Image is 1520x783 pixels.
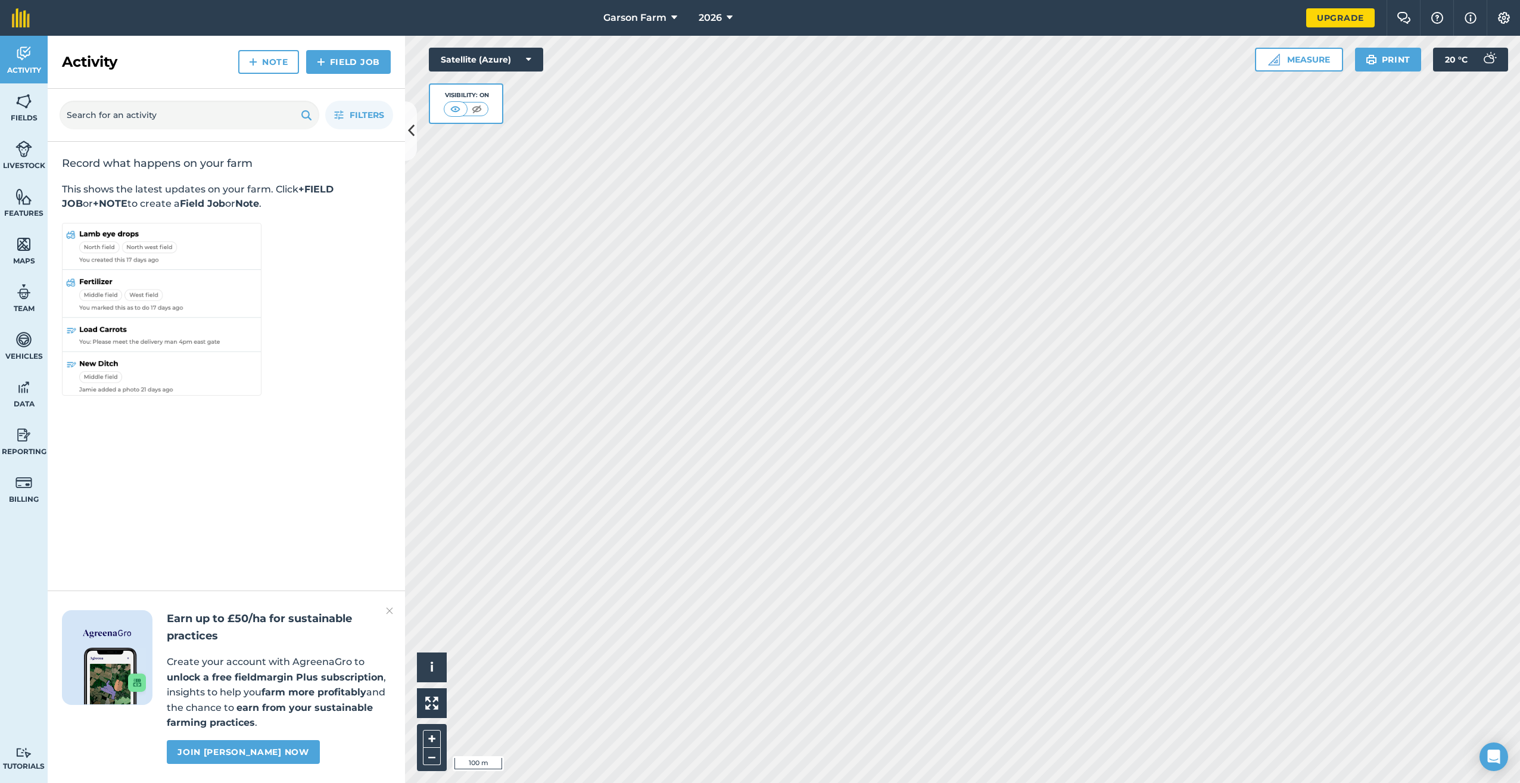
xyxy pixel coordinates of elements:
h2: Record what happens on your farm [62,156,391,170]
img: svg+xml;base64,PHN2ZyB4bWxucz0iaHR0cDovL3d3dy53My5vcmcvMjAwMC9zdmciIHdpZHRoPSIxOSIgaGVpZ2h0PSIyNC... [1366,52,1377,67]
strong: earn from your sustainable farming practices [167,702,373,729]
img: svg+xml;base64,PD94bWwgdmVyc2lvbj0iMS4wIiBlbmNvZGluZz0idXRmLTgiPz4KPCEtLSBHZW5lcmF0b3I6IEFkb2JlIE... [15,331,32,349]
img: fieldmargin Logo [12,8,30,27]
img: svg+xml;base64,PHN2ZyB4bWxucz0iaHR0cDovL3d3dy53My5vcmcvMjAwMC9zdmciIHdpZHRoPSIxNCIgaGVpZ2h0PSIyNC... [317,55,325,69]
button: i [417,652,447,682]
p: Create your account with AgreenaGro to , insights to help you and the chance to . [167,654,391,731]
a: Note [238,50,299,74]
img: svg+xml;base64,PHN2ZyB4bWxucz0iaHR0cDovL3d3dy53My5vcmcvMjAwMC9zdmciIHdpZHRoPSIxOSIgaGVpZ2h0PSIyNC... [301,108,312,122]
a: Join [PERSON_NAME] now [167,740,319,764]
strong: farm more profitably [261,686,366,698]
img: A cog icon [1497,12,1511,24]
img: svg+xml;base64,PHN2ZyB4bWxucz0iaHR0cDovL3d3dy53My5vcmcvMjAwMC9zdmciIHdpZHRoPSIxNyIgaGVpZ2h0PSIxNy... [1465,11,1477,25]
span: 20 ° C [1445,48,1468,72]
button: – [423,748,441,765]
img: A question mark icon [1430,12,1444,24]
img: svg+xml;base64,PHN2ZyB4bWxucz0iaHR0cDovL3d3dy53My5vcmcvMjAwMC9zdmciIHdpZHRoPSI1NiIgaGVpZ2h0PSI2MC... [15,235,32,253]
h2: Earn up to £50/ha for sustainable practices [167,610,391,645]
button: Filters [325,101,393,129]
input: Search for an activity [60,101,319,129]
span: i [430,660,434,675]
img: svg+xml;base64,PHN2ZyB4bWxucz0iaHR0cDovL3d3dy53My5vcmcvMjAwMC9zdmciIHdpZHRoPSI1NiIgaGVpZ2h0PSI2MC... [15,188,32,206]
strong: +NOTE [93,198,127,209]
img: svg+xml;base64,PD94bWwgdmVyc2lvbj0iMS4wIiBlbmNvZGluZz0idXRmLTgiPz4KPCEtLSBHZW5lcmF0b3I6IEFkb2JlIE... [15,45,32,63]
a: Field Job [306,50,391,74]
button: Measure [1255,48,1343,72]
img: svg+xml;base64,PD94bWwgdmVyc2lvbj0iMS4wIiBlbmNvZGluZz0idXRmLTgiPz4KPCEtLSBHZW5lcmF0b3I6IEFkb2JlIE... [15,140,32,158]
img: Screenshot of the Gro app [84,648,146,704]
div: Visibility: On [444,91,489,100]
button: 20 °C [1433,48,1508,72]
img: Four arrows, one pointing top left, one top right, one bottom right and the last bottom left [425,697,438,710]
span: Filters [350,108,384,122]
img: svg+xml;base64,PHN2ZyB4bWxucz0iaHR0cDovL3d3dy53My5vcmcvMjAwMC9zdmciIHdpZHRoPSI1MCIgaGVpZ2h0PSI0MC... [448,103,463,115]
img: svg+xml;base64,PD94bWwgdmVyc2lvbj0iMS4wIiBlbmNvZGluZz0idXRmLTgiPz4KPCEtLSBHZW5lcmF0b3I6IEFkb2JlIE... [15,426,32,444]
button: Satellite (Azure) [429,48,543,72]
p: This shows the latest updates on your farm. Click or to create a or . [62,182,391,211]
div: Open Intercom Messenger [1479,742,1508,771]
img: svg+xml;base64,PHN2ZyB4bWxucz0iaHR0cDovL3d3dy53My5vcmcvMjAwMC9zdmciIHdpZHRoPSI1NiIgaGVpZ2h0PSI2MC... [15,92,32,110]
strong: Note [235,198,259,209]
h2: Activity [62,52,117,72]
span: 2026 [699,11,722,25]
img: svg+xml;base64,PD94bWwgdmVyc2lvbj0iMS4wIiBlbmNvZGluZz0idXRmLTgiPz4KPCEtLSBHZW5lcmF0b3I6IEFkb2JlIE... [15,747,32,759]
img: svg+xml;base64,PD94bWwgdmVyc2lvbj0iMS4wIiBlbmNvZGluZz0idXRmLTgiPz4KPCEtLSBHZW5lcmF0b3I6IEFkb2JlIE... [15,378,32,396]
span: Garson Farm [603,11,666,25]
img: svg+xml;base64,PD94bWwgdmVyc2lvbj0iMS4wIiBlbmNvZGluZz0idXRmLTgiPz4KPCEtLSBHZW5lcmF0b3I6IEFkb2JlIE... [15,283,32,301]
strong: unlock a free fieldmargin Plus subscription [167,672,384,683]
button: Print [1355,48,1422,72]
strong: Field Job [180,198,225,209]
img: Two speech bubbles overlapping with the left bubble in the forefront [1397,12,1411,24]
button: + [423,730,441,748]
img: svg+xml;base64,PD94bWwgdmVyc2lvbj0iMS4wIiBlbmNvZGluZz0idXRmLTgiPz4KPCEtLSBHZW5lcmF0b3I6IEFkb2JlIE... [1477,48,1501,72]
a: Upgrade [1306,8,1375,27]
img: Ruler icon [1268,54,1280,66]
img: svg+xml;base64,PHN2ZyB4bWxucz0iaHR0cDovL3d3dy53My5vcmcvMjAwMC9zdmciIHdpZHRoPSI1MCIgaGVpZ2h0PSI0MC... [469,103,484,115]
img: svg+xml;base64,PHN2ZyB4bWxucz0iaHR0cDovL3d3dy53My5vcmcvMjAwMC9zdmciIHdpZHRoPSIxNCIgaGVpZ2h0PSIyNC... [249,55,257,69]
img: svg+xml;base64,PD94bWwgdmVyc2lvbj0iMS4wIiBlbmNvZGluZz0idXRmLTgiPz4KPCEtLSBHZW5lcmF0b3I6IEFkb2JlIE... [15,474,32,492]
img: svg+xml;base64,PHN2ZyB4bWxucz0iaHR0cDovL3d3dy53My5vcmcvMjAwMC9zdmciIHdpZHRoPSIyMiIgaGVpZ2h0PSIzMC... [386,604,393,618]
